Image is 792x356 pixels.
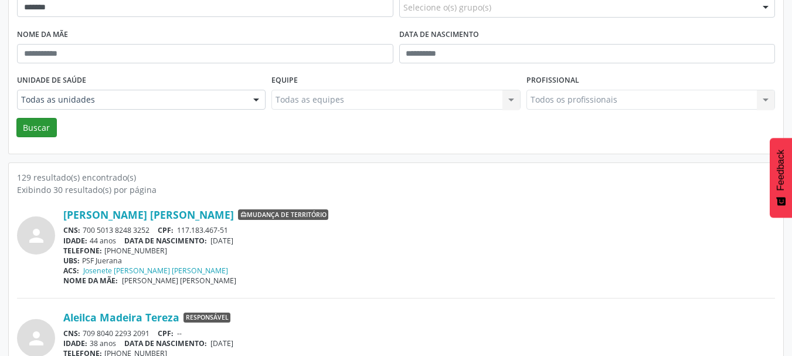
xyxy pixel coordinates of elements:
div: [PHONE_NUMBER] [63,246,775,256]
span: [PERSON_NAME] [PERSON_NAME] [122,276,236,286]
div: 709 8040 2293 2091 [63,328,775,338]
span: CPF: [158,328,174,338]
label: Nome da mãe [17,26,68,44]
span: DATA DE NASCIMENTO: [124,236,207,246]
span: IDADE: [63,338,87,348]
span: -- [177,328,182,338]
label: Unidade de saúde [17,72,86,90]
a: Aleilca Madeira Tereza [63,311,179,324]
span: CNS: [63,225,80,235]
div: 44 anos [63,236,775,246]
div: 129 resultado(s) encontrado(s) [17,171,775,184]
label: Profissional [526,72,579,90]
div: 700 5013 8248 3252 [63,225,775,235]
a: Josenete [PERSON_NAME] [PERSON_NAME] [83,266,228,276]
span: Responsável [183,313,230,323]
span: NOME DA MÃE: [63,276,118,286]
span: Todas as unidades [21,94,242,106]
div: 38 anos [63,338,775,348]
span: CPF: [158,225,174,235]
span: Selecione o(s) grupo(s) [403,1,491,13]
span: Mudança de território [238,209,328,220]
button: Feedback - Mostrar pesquisa [770,138,792,218]
span: UBS: [63,256,80,266]
span: ACS: [63,266,79,276]
i: person [26,225,47,246]
div: Exibindo 30 resultado(s) por página [17,184,775,196]
label: Equipe [271,72,298,90]
a: [PERSON_NAME] [PERSON_NAME] [63,208,234,221]
div: PSF Juerana [63,256,775,266]
span: CNS: [63,328,80,338]
span: IDADE: [63,236,87,246]
button: Buscar [16,118,57,138]
span: 117.183.467-51 [177,225,228,235]
span: TELEFONE: [63,246,102,256]
span: [DATE] [210,236,233,246]
span: DATA DE NASCIMENTO: [124,338,207,348]
label: Data de nascimento [399,26,479,44]
span: [DATE] [210,338,233,348]
span: Feedback [776,150,786,191]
